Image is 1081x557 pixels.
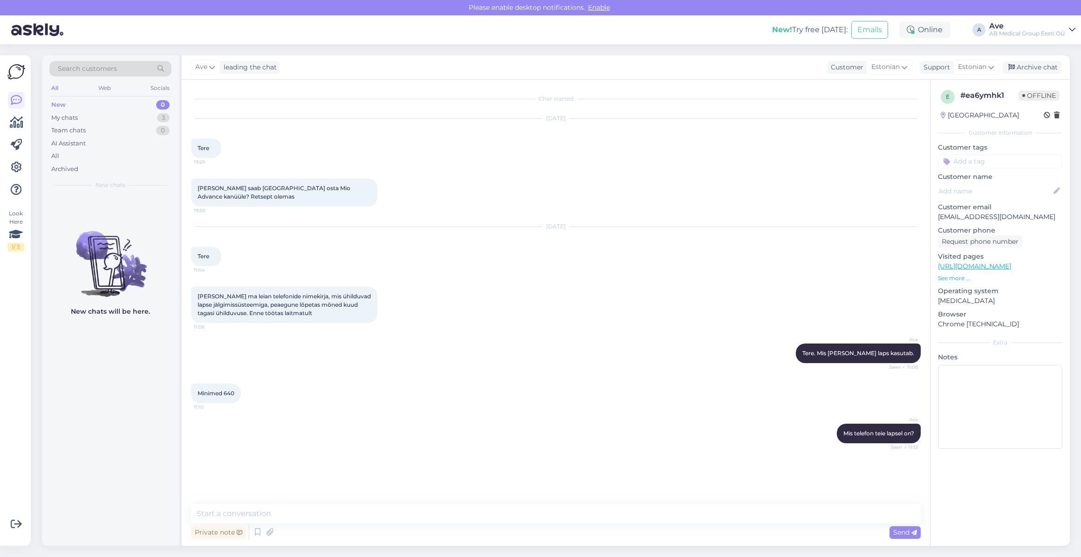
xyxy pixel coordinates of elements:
[883,444,918,451] span: Seen ✓ 11:12
[938,129,1062,137] div: Customer information
[938,202,1062,212] p: Customer email
[899,21,950,38] div: Online
[7,63,25,81] img: Askly Logo
[920,62,950,72] div: Support
[156,126,170,135] div: 0
[585,3,613,12] span: Enable
[958,62,986,72] span: Estonian
[827,62,863,72] div: Customer
[938,154,1062,168] input: Add a tag
[157,113,170,123] div: 3
[71,307,150,316] p: New chats will be here.
[198,185,352,200] span: [PERSON_NAME] saab [GEOGRAPHIC_DATA] osta Mio Advance kanüüle? Retsept olemas
[772,24,848,35] div: Try free [DATE]:
[7,209,24,251] div: Look Here
[972,23,985,36] div: A
[195,62,207,72] span: Ave
[96,82,113,94] div: Web
[938,262,1011,270] a: [URL][DOMAIN_NAME]
[938,352,1062,362] p: Notes
[194,323,229,330] span: 11:06
[851,21,888,39] button: Emails
[938,235,1022,248] div: Request phone number
[198,390,234,397] span: Minimed 640
[883,416,918,423] span: Ave
[938,226,1062,235] p: Customer phone
[989,30,1065,37] div: AB Medical Group Eesti OÜ
[883,364,918,371] span: Seen ✓ 11:08
[51,113,78,123] div: My chats
[1003,61,1061,74] div: Archive chat
[42,214,179,298] img: No chats
[198,144,209,151] span: Tere
[58,64,117,74] span: Search customers
[960,90,1019,101] div: # ea6ymhk1
[938,274,1062,282] p: See more ...
[938,286,1062,296] p: Operating system
[7,243,24,251] div: 1 / 3
[51,126,86,135] div: Team chats
[883,336,918,343] span: Ave
[198,293,372,316] span: [PERSON_NAME] ma leian telefonide nimekirja, mis ühilduvad lapse jälgimissüsteemiga, peaegune lõp...
[194,207,229,214] span: 19:30
[938,143,1062,152] p: Customer tags
[843,430,914,437] span: Mis telefon teie lapsel on?
[802,350,914,357] span: Tere. Mis [PERSON_NAME] laps kasutab.
[938,338,1062,347] div: Extra
[96,181,125,189] span: New chats
[51,139,86,148] div: AI Assistant
[198,253,209,260] span: Tere
[938,296,1062,306] p: [MEDICAL_DATA]
[156,100,170,110] div: 0
[938,212,1062,222] p: [EMAIL_ADDRESS][DOMAIN_NAME]
[194,158,229,165] span: 19:29
[989,22,1065,30] div: Ave
[194,267,229,274] span: 11:04
[49,82,60,94] div: All
[941,110,1019,120] div: [GEOGRAPHIC_DATA]
[938,186,1052,196] input: Add name
[772,25,792,34] b: New!
[191,526,246,539] div: Private note
[51,151,59,161] div: All
[191,222,921,231] div: [DATE]
[149,82,171,94] div: Socials
[194,404,229,411] span: 11:10
[191,95,921,103] div: Chat started
[893,528,917,536] span: Send
[871,62,900,72] span: Estonian
[1019,90,1060,101] span: Offline
[989,22,1075,37] a: AveAB Medical Group Eesti OÜ
[51,165,78,174] div: Archived
[938,172,1062,182] p: Customer name
[191,114,921,123] div: [DATE]
[938,319,1062,329] p: Chrome [TECHNICAL_ID]
[220,62,277,72] div: leading the chat
[946,93,950,100] span: e
[51,100,66,110] div: New
[938,309,1062,319] p: Browser
[938,252,1062,261] p: Visited pages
